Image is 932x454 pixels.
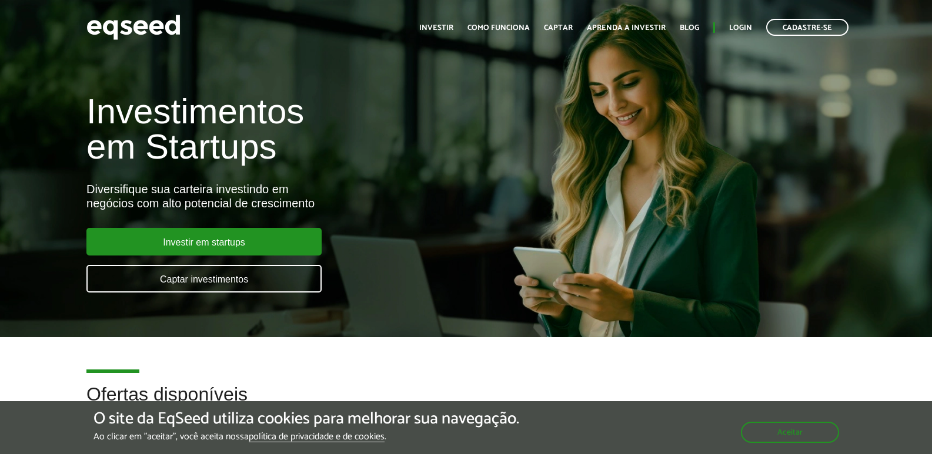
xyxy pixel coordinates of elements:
[587,24,666,32] a: Aprenda a investir
[86,182,535,210] div: Diversifique sua carteira investindo em negócios com alto potencial de crescimento
[544,24,573,32] a: Captar
[766,19,849,36] a: Cadastre-se
[249,432,385,442] a: política de privacidade e de cookies
[86,94,535,164] h1: Investimentos em Startups
[93,410,519,428] h5: O site da EqSeed utiliza cookies para melhorar sua navegação.
[93,431,519,442] p: Ao clicar em "aceitar", você aceita nossa .
[86,265,322,292] a: Captar investimentos
[86,384,846,422] h2: Ofertas disponíveis
[86,228,322,255] a: Investir em startups
[729,24,752,32] a: Login
[680,24,699,32] a: Blog
[86,12,181,43] img: EqSeed
[741,422,839,443] button: Aceitar
[419,24,453,32] a: Investir
[467,24,530,32] a: Como funciona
